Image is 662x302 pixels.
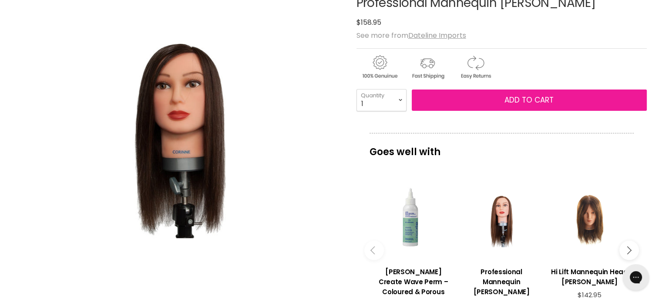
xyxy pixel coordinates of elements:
[374,260,453,301] a: View product:De Lorenzo Create Wave Perm – Coloured & Porous
[408,30,466,40] a: Dateline Imports
[356,54,403,80] img: genuine.gif
[374,267,453,297] h3: [PERSON_NAME] Create Wave Perm – Coloured & Porous
[370,133,634,162] p: Goes well with
[618,261,653,293] iframe: Gorgias live chat messenger
[404,54,450,80] img: shipping.gif
[412,90,647,111] button: Add to cart
[462,267,541,297] h3: Professional Mannequin [PERSON_NAME]
[578,290,602,299] span: $142.95
[356,30,466,40] span: See more from
[356,89,407,111] select: Quantity
[356,17,381,27] span: $158.95
[504,95,554,105] span: Add to cart
[452,54,498,80] img: returns.gif
[550,260,629,291] a: View product:Hi Lift Mannequin Head Alisha
[462,260,541,301] a: View product:Professional Mannequin Melissa
[550,267,629,287] h3: Hi Lift Mannequin Head [PERSON_NAME]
